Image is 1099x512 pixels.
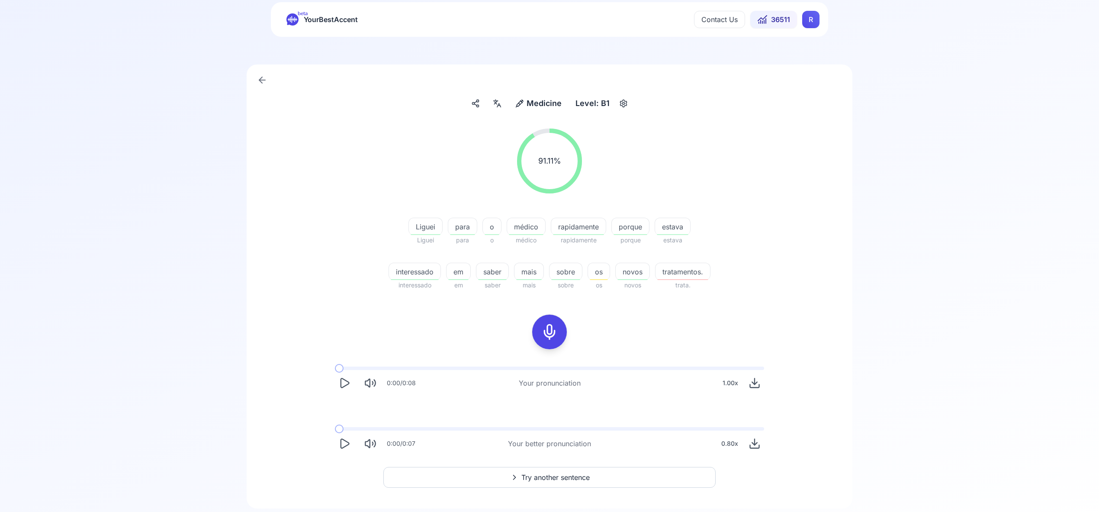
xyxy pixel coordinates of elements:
[551,218,606,235] button: rapidamente
[655,280,710,290] span: trata.
[616,267,649,277] span: novos
[447,267,470,277] span: em
[615,280,650,290] span: novos
[588,280,610,290] span: os
[745,374,764,393] button: Download audio
[280,13,365,26] a: betaYourBestAccent
[482,235,501,245] span: o
[527,97,562,109] span: Medicine
[446,263,471,280] button: em
[482,218,501,235] button: o
[389,280,441,290] span: interessado
[514,280,544,290] span: mais
[519,378,581,388] div: Your pronunciation
[802,11,819,28] button: RR
[718,435,742,452] div: 0.80 x
[448,222,477,232] span: para
[655,218,691,235] button: estava
[514,263,544,280] button: mais
[507,222,545,232] span: médico
[719,374,742,392] div: 1.00 x
[615,263,650,280] button: novos
[572,96,613,111] div: Level: B1
[538,155,561,167] span: 91.11 %
[476,280,509,290] span: saber
[771,14,790,25] span: 36511
[572,96,630,111] button: Level: B1
[549,280,582,290] span: sobre
[551,235,606,245] span: rapidamente
[588,263,610,280] button: os
[483,222,501,232] span: o
[446,280,471,290] span: em
[514,267,543,277] span: mais
[512,96,565,111] button: Medicine
[476,267,508,277] span: saber
[507,218,546,235] button: médico
[507,235,546,245] span: médico
[389,267,440,277] span: interessado
[387,379,416,387] div: 0:00 / 0:08
[335,434,354,453] button: Play
[408,235,443,245] span: Liguei
[612,222,649,232] span: porque
[611,218,649,235] button: porque
[508,438,591,449] div: Your better pronunciation
[476,263,509,280] button: saber
[750,11,797,28] button: 36511
[389,263,441,280] button: interessado
[521,472,590,483] span: Try another sentence
[361,374,380,393] button: Mute
[694,11,745,28] button: Contact Us
[745,434,764,453] button: Download audio
[588,267,610,277] span: os
[655,222,690,232] span: estava
[549,267,582,277] span: sobre
[448,218,477,235] button: para
[802,11,819,28] div: R
[383,467,716,488] button: Try another sentence
[655,235,691,245] span: estava
[549,263,582,280] button: sobre
[409,222,442,232] span: Liguei
[448,235,477,245] span: para
[656,267,710,277] span: tratamentos.
[298,10,308,17] span: beta
[304,13,358,26] span: YourBestAccent
[361,434,380,453] button: Mute
[335,374,354,393] button: Play
[551,222,606,232] span: rapidamente
[655,263,710,280] button: tratamentos.
[408,218,443,235] button: Liguei
[387,439,415,448] div: 0:00 / 0:07
[611,235,649,245] span: porque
